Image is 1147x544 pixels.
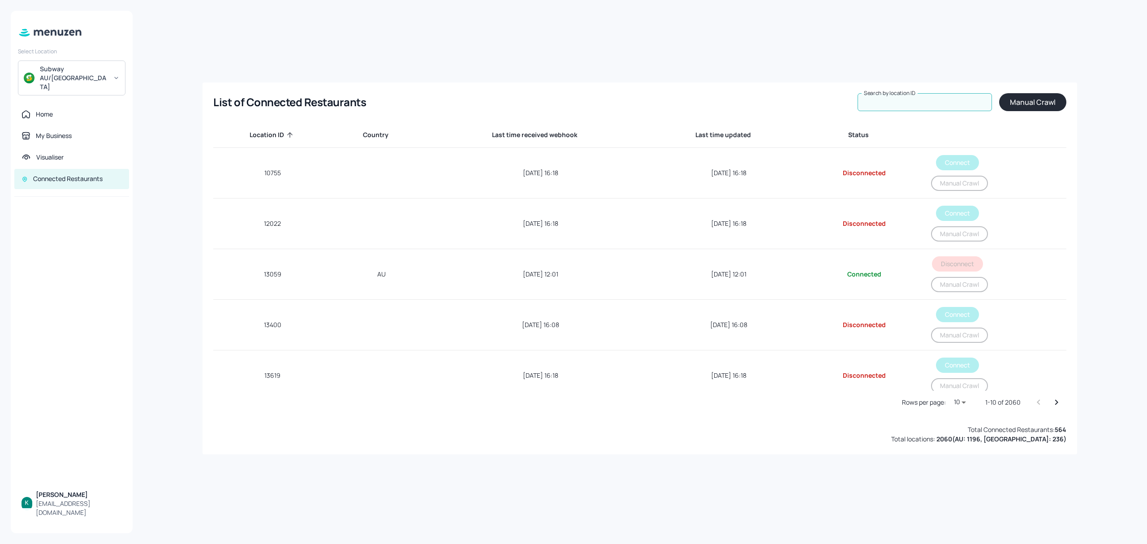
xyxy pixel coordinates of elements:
[949,396,971,409] div: 10
[649,148,808,199] td: [DATE] 16:18
[432,199,650,249] td: [DATE] 16:18
[432,249,650,300] td: [DATE] 12:01
[36,131,72,140] div: My Business
[432,300,650,350] td: [DATE] 16:08
[649,300,808,350] td: [DATE] 16:08
[18,47,125,55] div: Select Location
[815,168,913,177] div: Disconnected
[22,497,32,508] img: ACg8ocKBIlbXoTTzaZ8RZ_0B6YnoiWvEjOPx6MQW7xFGuDwnGH3hbQ=s96-c
[931,277,988,292] button: Manual Crawl
[649,249,808,300] td: [DATE] 12:01
[213,300,331,350] td: 13400
[213,350,331,401] td: 13619
[40,65,108,91] div: Subway AU/[GEOGRAPHIC_DATA]
[36,490,122,499] div: [PERSON_NAME]
[936,307,979,322] button: Connect
[649,199,808,249] td: [DATE] 16:18
[250,130,296,140] span: Location ID
[931,226,988,242] button: Manual Crawl
[492,130,589,140] span: Last time received webhook
[363,130,400,140] span: Country
[36,153,64,162] div: Visualiser
[932,256,983,272] button: Disconnect
[931,176,988,191] button: Manual Crawl
[213,199,331,249] td: 12022
[432,350,650,401] td: [DATE] 16:18
[936,206,979,221] button: Connect
[1048,393,1065,411] button: Go to next page
[649,350,808,401] td: [DATE] 16:18
[815,270,913,279] div: Connected
[815,371,913,380] div: Disconnected
[36,110,53,119] div: Home
[902,398,946,407] p: Rows per page:
[968,425,1066,434] div: Total Connected Restaurants:
[931,328,988,343] button: Manual Crawl
[695,130,763,140] span: Last time updated
[213,148,331,199] td: 10755
[432,148,650,199] td: [DATE] 16:18
[936,435,1066,443] b: 2060 ( AU: 1196, [GEOGRAPHIC_DATA]: 236 )
[213,95,366,109] div: List of Connected Restaurants
[1055,425,1066,434] b: 564
[24,73,34,83] img: avatar
[999,93,1066,111] button: Manual Crawl
[815,320,913,329] div: Disconnected
[33,174,103,183] div: Connected Restaurants
[985,398,1021,407] p: 1-10 of 2060
[936,155,979,170] button: Connect
[864,89,916,97] label: Search by location ID
[936,358,979,373] button: Connect
[332,249,432,300] td: AU
[891,434,1066,444] div: Total locations:
[36,499,122,517] div: [EMAIL_ADDRESS][DOMAIN_NAME]
[931,378,988,393] button: Manual Crawl
[815,219,913,228] div: Disconnected
[213,249,331,300] td: 13059
[848,130,880,140] span: Status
